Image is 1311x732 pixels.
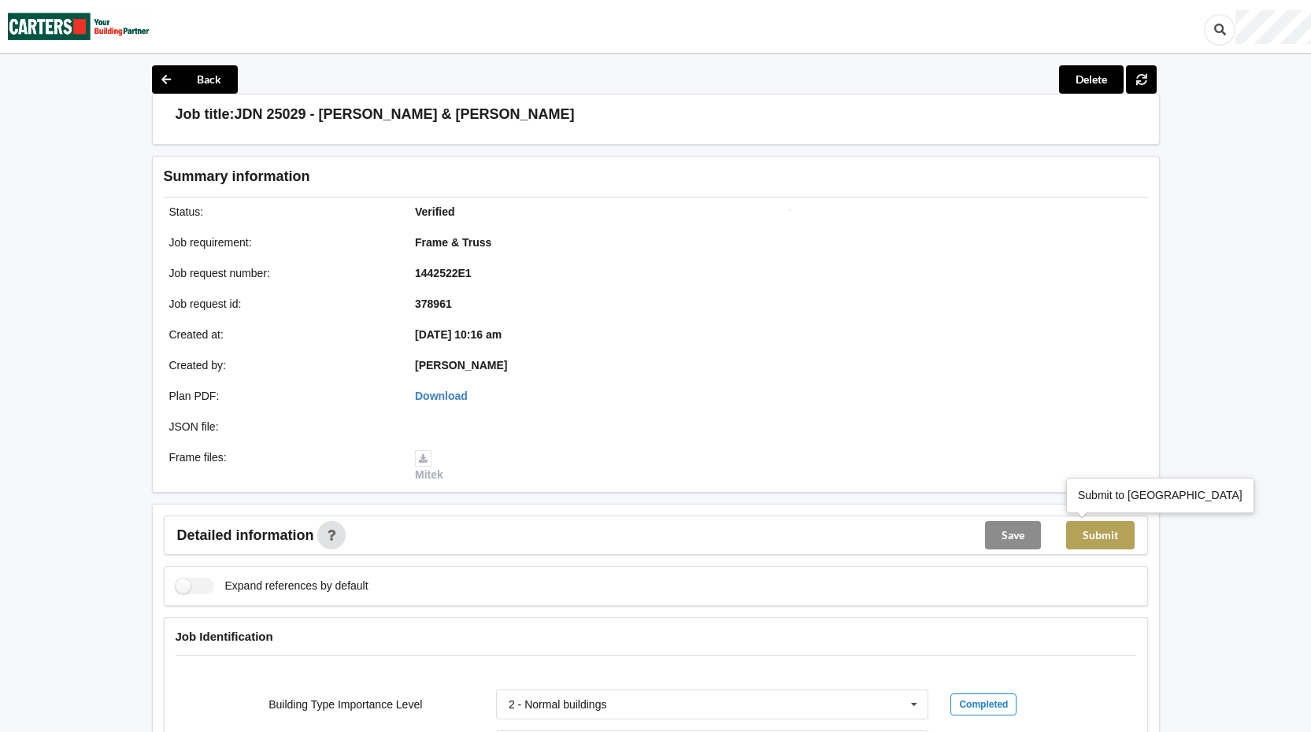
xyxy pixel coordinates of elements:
button: Submit [1066,521,1135,549]
h4: Job Identification [176,629,1136,644]
div: 2 - Normal buildings [509,699,607,710]
b: Verified [415,205,455,218]
img: Carters [8,1,150,52]
div: Job requirement : [158,235,405,250]
label: Building Type Importance Level [268,698,422,711]
div: Created by : [158,357,405,373]
div: Plan PDF : [158,388,405,404]
div: Frame files : [158,449,405,482]
b: 1442522E1 [415,267,472,279]
a: Mitek [415,451,443,481]
h3: Summary information [164,168,897,186]
div: User Profile [1235,10,1311,44]
img: Job impression image thumbnail [789,209,791,211]
div: Completed [950,693,1017,715]
div: Status : [158,204,405,220]
h3: Job title: [176,105,235,124]
div: Submit to [GEOGRAPHIC_DATA] [1078,487,1242,503]
span: Detailed information [177,528,314,542]
button: Delete [1059,65,1124,94]
b: 378961 [415,298,452,310]
div: Job request number : [158,265,405,281]
div: JSON file : [158,419,405,434]
button: Back [152,65,238,94]
div: Created at : [158,327,405,342]
a: Download [415,390,468,402]
label: Expand references by default [176,578,368,594]
div: Job request id : [158,296,405,312]
h3: JDN 25029 - [PERSON_NAME] & [PERSON_NAME] [235,105,575,124]
b: Frame & Truss [415,236,491,249]
b: [DATE] 10:16 am [415,328,502,341]
b: [PERSON_NAME] [415,359,507,372]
